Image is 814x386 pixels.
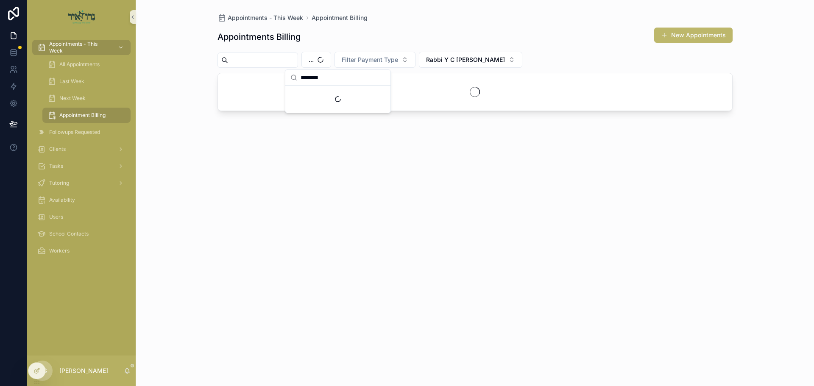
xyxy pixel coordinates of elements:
[59,112,106,119] span: Appointment Billing
[49,146,66,153] span: Clients
[49,197,75,203] span: Availability
[342,56,398,64] span: Filter Payment Type
[32,175,131,191] a: Tutoring
[654,28,733,43] button: New Appointments
[68,10,95,24] img: App logo
[285,86,390,113] div: Suggestions
[32,142,131,157] a: Clients
[49,247,70,254] span: Workers
[217,31,301,43] h1: Appointments Billing
[49,230,89,237] span: School Contacts
[59,78,84,85] span: Last Week
[312,14,368,22] a: Appointment Billing
[335,52,415,68] button: Select Button
[42,74,131,89] a: Last Week
[42,57,131,72] a: All Appointments
[49,41,111,54] span: Appointments - This Week
[32,192,131,208] a: Availability
[49,180,69,186] span: Tutoring
[59,367,108,375] p: [PERSON_NAME]
[426,56,505,64] span: Rabbi Y C [PERSON_NAME]
[49,214,63,220] span: Users
[309,56,314,64] span: ...
[32,226,131,242] a: School Contacts
[27,34,136,269] div: scrollable content
[49,163,63,169] span: Tasks
[49,129,100,136] span: Followups Requested
[59,61,100,68] span: All Appointments
[217,14,303,22] a: Appointments - This Week
[32,243,131,258] a: Workers
[59,95,86,102] span: Next Week
[32,158,131,174] a: Tasks
[301,52,331,68] button: Select Button
[32,125,131,140] a: Followups Requested
[228,14,303,22] span: Appointments - This Week
[42,91,131,106] a: Next Week
[32,40,131,55] a: Appointments - This Week
[32,209,131,225] a: Users
[419,52,522,68] button: Select Button
[42,108,131,123] a: Appointment Billing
